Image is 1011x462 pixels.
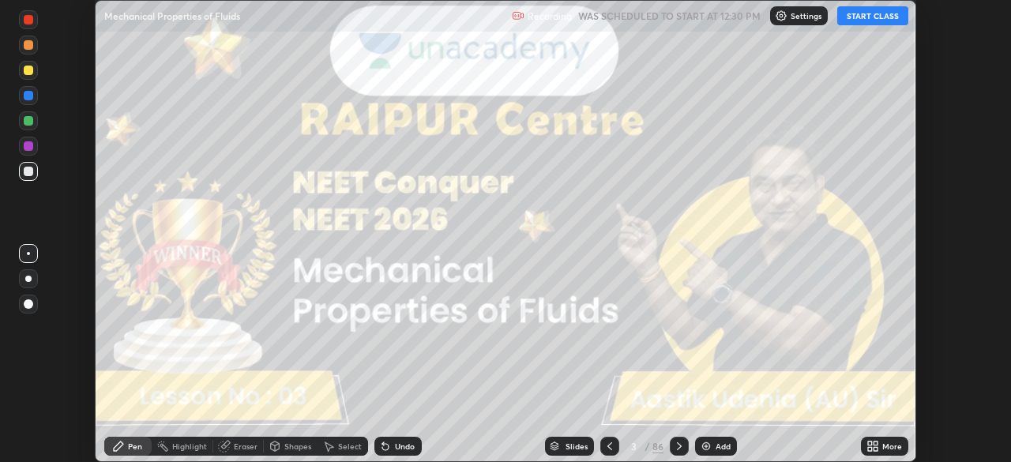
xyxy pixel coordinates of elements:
[791,12,821,20] p: Settings
[882,442,902,450] div: More
[234,442,257,450] div: Eraser
[528,10,572,22] p: Recording
[395,442,415,450] div: Undo
[512,9,524,22] img: recording.375f2c34.svg
[716,442,731,450] div: Add
[566,442,588,450] div: Slides
[652,439,663,453] div: 86
[775,9,787,22] img: class-settings-icons
[172,442,207,450] div: Highlight
[284,442,311,450] div: Shapes
[645,441,649,451] div: /
[104,9,240,22] p: Mechanical Properties of Fluids
[578,9,761,23] h5: WAS SCHEDULED TO START AT 12:30 PM
[338,442,362,450] div: Select
[128,442,142,450] div: Pen
[837,6,908,25] button: START CLASS
[626,441,641,451] div: 3
[700,440,712,453] img: add-slide-button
